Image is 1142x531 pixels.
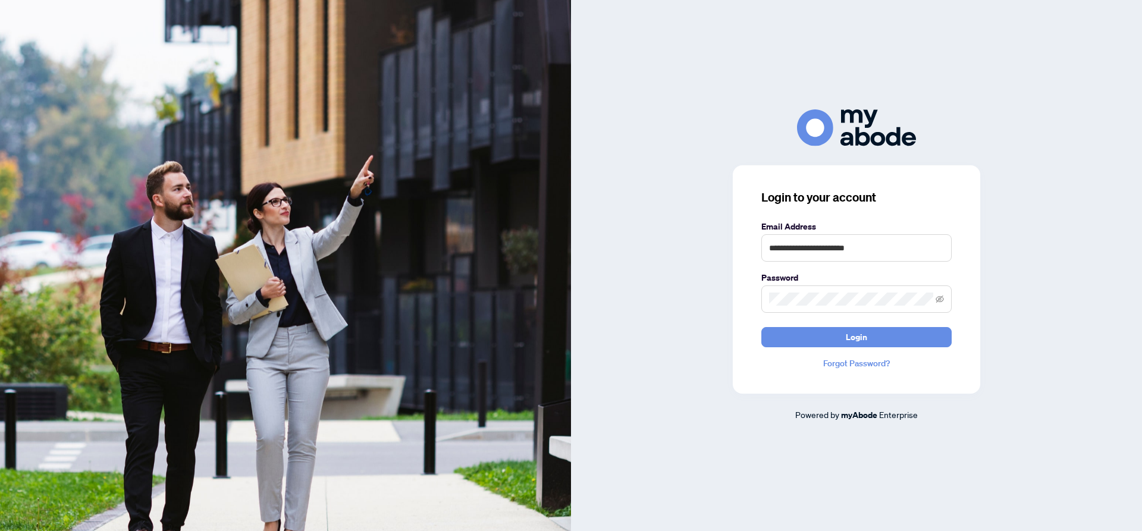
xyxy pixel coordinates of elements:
[841,409,877,422] a: myAbode
[879,409,918,420] span: Enterprise
[797,109,916,146] img: ma-logo
[795,409,839,420] span: Powered by
[936,295,944,303] span: eye-invisible
[761,189,952,206] h3: Login to your account
[761,327,952,347] button: Login
[761,271,952,284] label: Password
[761,220,952,233] label: Email Address
[761,357,952,370] a: Forgot Password?
[846,328,867,347] span: Login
